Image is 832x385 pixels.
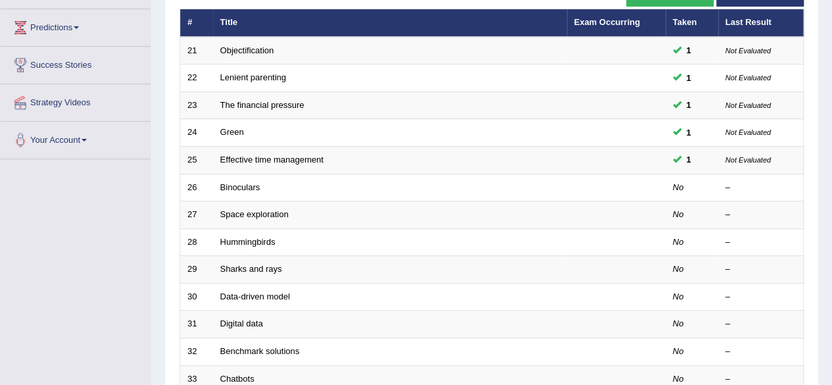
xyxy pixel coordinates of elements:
[180,338,213,365] td: 32
[673,264,684,274] em: No
[725,101,771,109] small: Not Evaluated
[1,9,151,42] a: Predictions
[220,155,324,165] a: Effective time management
[180,256,213,284] td: 29
[180,119,213,147] td: 24
[1,84,151,117] a: Strategy Videos
[725,318,796,330] div: –
[220,264,282,274] a: Sharks and rays
[180,311,213,338] td: 31
[725,263,796,276] div: –
[673,292,684,301] em: No
[220,100,305,110] a: The financial pressure
[718,9,804,37] th: Last Result
[673,182,684,192] em: No
[673,209,684,219] em: No
[220,374,255,384] a: Chatbots
[180,9,213,37] th: #
[220,237,276,247] a: Hummingbirds
[180,37,213,64] td: 21
[220,72,286,82] a: Lenient parenting
[673,374,684,384] em: No
[180,228,213,256] td: 28
[673,237,684,247] em: No
[180,91,213,119] td: 23
[180,283,213,311] td: 30
[725,74,771,82] small: Not Evaluated
[574,17,640,27] a: Exam Occurring
[725,291,796,303] div: –
[220,182,260,192] a: Binoculars
[220,346,300,356] a: Benchmark solutions
[180,201,213,229] td: 27
[725,236,796,249] div: –
[681,126,697,140] span: You can still take this question
[220,127,244,137] a: Green
[673,319,684,328] em: No
[220,319,263,328] a: Digital data
[725,47,771,55] small: Not Evaluated
[220,45,274,55] a: Objectification
[180,147,213,174] td: 25
[681,71,697,85] span: You can still take this question
[681,98,697,112] span: You can still take this question
[725,128,771,136] small: Not Evaluated
[666,9,718,37] th: Taken
[1,122,151,155] a: Your Account
[681,43,697,57] span: You can still take this question
[725,209,796,221] div: –
[725,156,771,164] small: Not Evaluated
[1,47,151,80] a: Success Stories
[213,9,567,37] th: Title
[725,182,796,194] div: –
[673,346,684,356] em: No
[220,209,289,219] a: Space exploration
[220,292,290,301] a: Data-driven model
[180,64,213,92] td: 22
[180,174,213,201] td: 26
[681,153,697,167] span: You can still take this question
[725,346,796,358] div: –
